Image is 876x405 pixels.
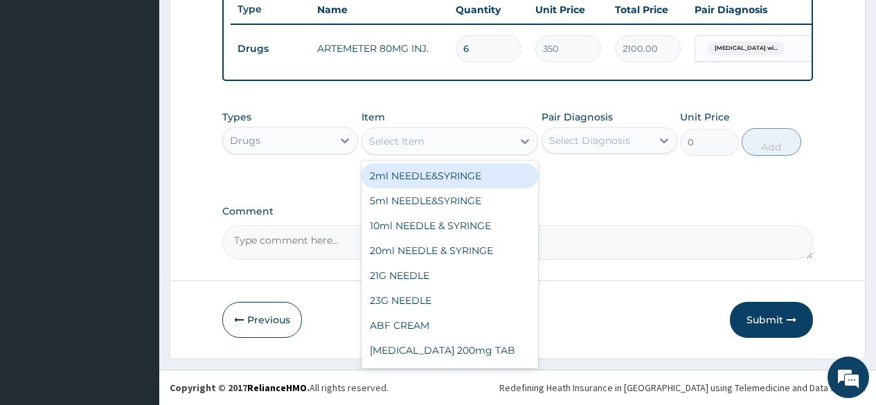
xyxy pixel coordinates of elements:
[499,381,866,395] div: Redefining Heath Insurance in [GEOGRAPHIC_DATA] using Telemedicine and Data Science!
[72,78,233,96] div: Chat with us now
[247,381,307,394] a: RelianceHMO
[680,110,730,124] label: Unit Price
[230,134,260,147] div: Drugs
[222,206,813,217] label: Comment
[361,363,539,388] div: [MEDICAL_DATA]+PEM TAB
[549,134,630,147] div: Select Diagnosis
[361,163,539,188] div: 2ml NEEDLE&SYRINGE
[361,288,539,313] div: 23G NEEDLE
[310,35,449,62] td: ARTEMETER 80MG INJ.
[708,42,785,55] span: [MEDICAL_DATA] wi...
[80,117,191,257] span: We're online!
[159,370,876,405] footer: All rights reserved.
[26,69,56,104] img: d_794563401_company_1708531726252_794563401
[361,213,539,238] div: 10ml NEEDLE & SYRINGE
[7,263,264,312] textarea: Type your message and hit 'Enter'
[730,302,813,338] button: Submit
[369,134,424,148] div: Select Item
[361,313,539,338] div: ABF CREAM
[742,128,801,156] button: Add
[227,7,260,40] div: Minimize live chat window
[361,238,539,263] div: 20ml NEEDLE & SYRINGE
[222,111,251,123] label: Types
[222,302,302,338] button: Previous
[361,263,539,288] div: 21G NEEDLE
[542,110,613,124] label: Pair Diagnosis
[170,381,310,394] strong: Copyright © 2017 .
[231,36,310,62] td: Drugs
[361,110,385,124] label: Item
[361,188,539,213] div: 5ml NEEDLE&SYRINGE
[361,338,539,363] div: [MEDICAL_DATA] 200mg TAB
